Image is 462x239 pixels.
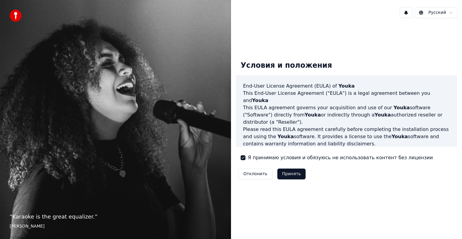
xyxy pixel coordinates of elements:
[10,223,221,229] footer: [PERSON_NAME]
[243,90,450,104] p: This End-User License Agreement ("EULA") is a legal agreement between you and
[236,56,337,75] div: Условия и положения
[374,112,391,118] span: Youka
[238,169,273,179] button: Отклонить
[243,82,450,90] h3: End-User License Agreement (EULA) of
[10,213,221,221] p: “ Karaoke is the great equalizer. ”
[243,104,450,126] p: This EULA agreement governs your acquisition and use of our software ("Software") directly from o...
[338,83,355,89] span: Youka
[393,105,410,110] span: Youka
[305,112,321,118] span: Youka
[278,134,294,139] span: Youka
[277,169,306,179] button: Принять
[243,126,450,147] p: Please read this EULA agreement carefully before completing the installation process and using th...
[10,10,22,22] img: youka
[392,134,408,139] span: Youka
[252,98,268,103] span: Youka
[248,154,433,161] label: Я принимаю условия и обязуюсь не использовать контент без лицензии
